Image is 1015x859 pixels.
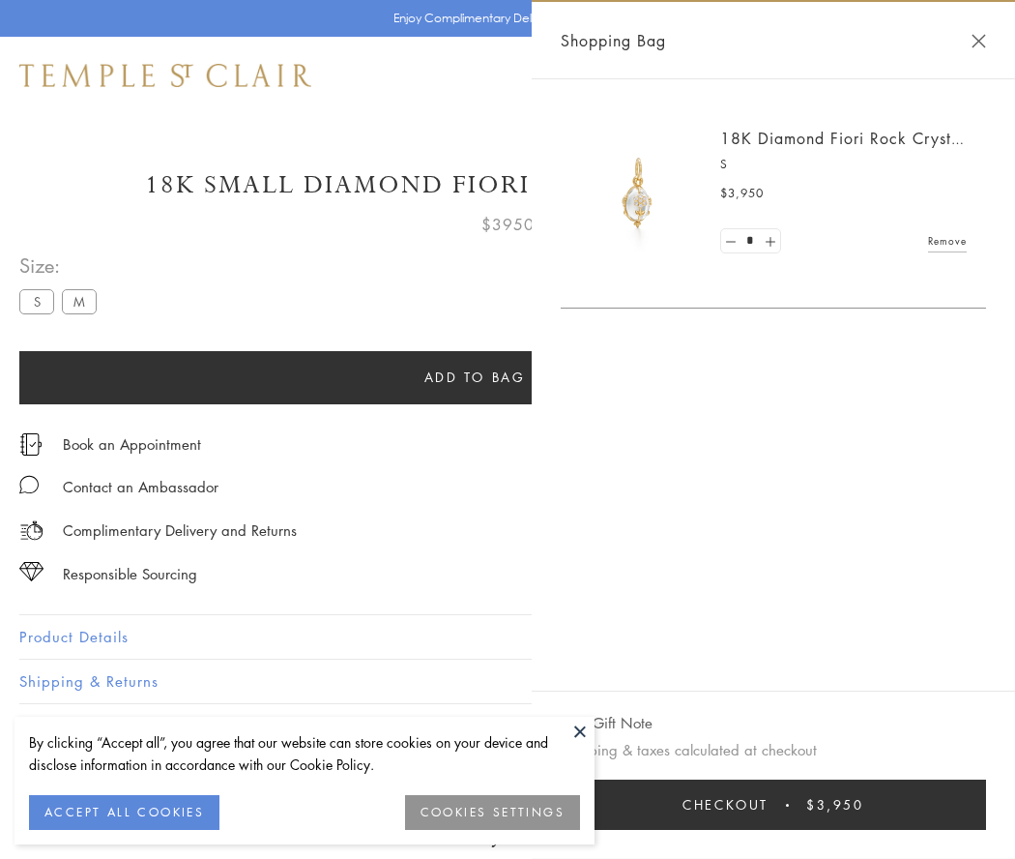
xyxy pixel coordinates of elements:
label: M [62,289,97,313]
span: $3,950 [720,184,764,203]
button: Gifting [19,704,996,748]
img: Temple St. Clair [19,64,311,87]
h1: 18K Small Diamond Fiori Rock Crystal Amulet [19,168,996,202]
button: ACCEPT ALL COOKIES [29,795,219,830]
button: Shipping & Returns [19,660,996,703]
button: Add Gift Note [561,711,652,735]
p: Shipping & taxes calculated at checkout [561,738,986,762]
button: Product Details [19,615,996,659]
a: Book an Appointment [63,433,201,455]
span: Add to bag [424,367,526,388]
img: icon_delivery.svg [19,518,43,543]
button: Close Shopping Bag [971,34,986,48]
p: Complimentary Delivery and Returns [63,518,297,543]
button: Checkout $3,950 [561,780,986,830]
span: $3950 [481,212,535,237]
span: Checkout [682,794,768,815]
img: MessageIcon-01_2.svg [19,475,39,494]
img: P51889-E11FIORI [580,135,696,252]
img: icon_sourcing.svg [19,562,43,581]
button: Add to bag [19,351,930,404]
label: S [19,289,54,313]
span: Size: [19,250,104,281]
img: icon_appointment.svg [19,433,43,456]
div: By clicking “Accept all”, you agree that our website can store cookies on your device and disclos... [29,731,580,776]
a: Set quantity to 0 [721,229,740,253]
p: Enjoy Complimentary Delivery & Returns [393,9,613,28]
div: Contact an Ambassador [63,475,218,499]
button: COOKIES SETTINGS [405,795,580,830]
a: Set quantity to 2 [760,229,779,253]
span: $3,950 [806,794,864,815]
div: Responsible Sourcing [63,562,197,586]
a: Remove [928,230,967,252]
p: S [720,155,967,174]
span: Shopping Bag [561,28,666,53]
